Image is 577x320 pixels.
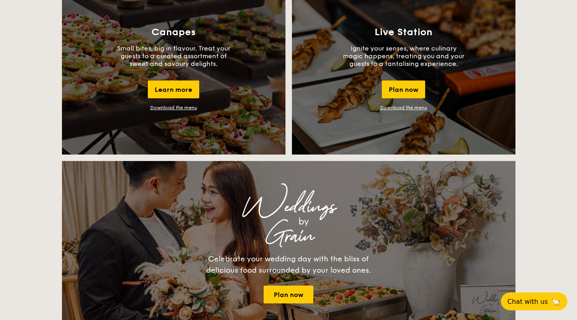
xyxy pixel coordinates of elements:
a: Plan now [264,286,313,303]
div: by [163,214,444,229]
h3: Live Station [375,27,432,38]
span: Chat with us [507,298,548,305]
div: Plan now [382,81,425,98]
div: Weddings [133,200,444,214]
a: Download the menu [380,105,427,110]
div: Grain [133,229,444,244]
button: Chat with us🦙 [501,292,567,310]
a: Download the menu [150,105,197,110]
p: Ignite your senses, where culinary magic happens, treating you and your guests to a tantalising e... [343,45,464,68]
p: Small bites, big in flavour. Treat your guests to a curated assortment of sweet and savoury delig... [113,45,234,68]
div: Learn more [148,81,199,98]
h3: Canapes [151,27,196,38]
div: Celebrate your wedding day with the bliss of delicious food surrounded by your loved ones. [198,253,380,276]
span: 🦙 [551,297,561,306]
